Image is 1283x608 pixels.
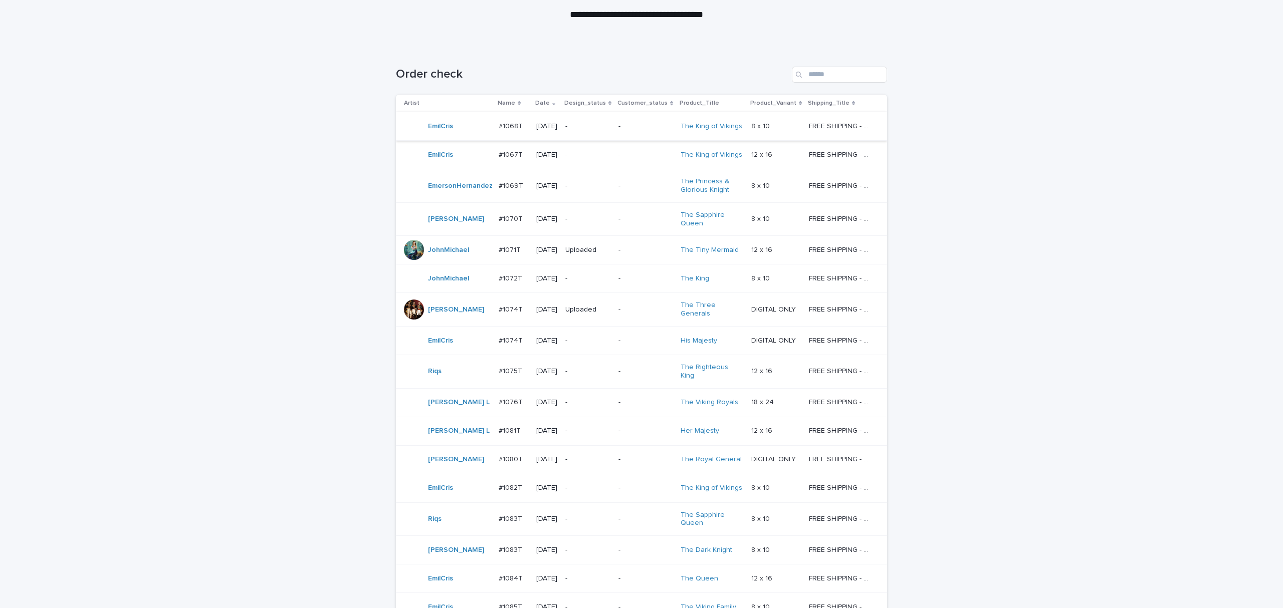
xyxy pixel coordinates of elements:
[751,482,772,492] p: 8 x 10
[565,246,610,254] p: Uploaded
[428,151,453,159] a: EmilCris
[681,574,718,583] a: The Queen
[809,180,873,190] p: FREE SHIPPING - preview in 1-2 business days, after your approval delivery will take 5-10 b.d.
[396,293,887,327] tr: [PERSON_NAME] #1074T#1074T [DATE]Uploaded-The Three Generals DIGITAL ONLYDIGITAL ONLY FREE SHIPPI...
[618,122,672,131] p: -
[681,246,739,254] a: The Tiny Mermaid
[564,98,606,109] p: Design_status
[751,120,772,131] p: 8 x 10
[396,388,887,417] tr: [PERSON_NAME] L #1076T#1076T [DATE]--The Viking Royals 18 x 2418 x 24 FREE SHIPPING - preview in ...
[499,453,525,464] p: #1080T
[681,398,738,407] a: The Viking Royals
[565,398,610,407] p: -
[809,544,873,554] p: FREE SHIPPING - preview in 1-2 business days, after your approval delivery will take 5-10 b.d.
[428,455,484,464] a: [PERSON_NAME]
[396,236,887,264] tr: JohnMichael #1071T#1071T [DATE]Uploaded-The Tiny Mermaid 12 x 1612 x 16 FREE SHIPPING - preview i...
[404,98,419,109] p: Artist
[396,67,788,82] h1: Order check
[565,122,610,131] p: -
[565,427,610,435] p: -
[536,367,557,376] p: [DATE]
[396,564,887,593] tr: EmilCris #1084T#1084T [DATE]--The Queen 12 x 1612 x 16 FREE SHIPPING - preview in 1-2 business da...
[565,337,610,345] p: -
[681,211,743,228] a: The Sapphire Queen
[751,425,774,435] p: 12 x 16
[499,149,525,159] p: #1067T
[565,455,610,464] p: -
[751,149,774,159] p: 12 x 16
[536,515,557,523] p: [DATE]
[396,141,887,169] tr: EmilCris #1067T#1067T [DATE]--The King of Vikings 12 x 1612 x 16 FREE SHIPPING - preview in 1-2 b...
[618,484,672,492] p: -
[681,151,742,159] a: The King of Vikings
[681,363,743,380] a: The Righteous King
[536,151,557,159] p: [DATE]
[499,335,525,345] p: #1074T
[499,544,524,554] p: #1083T
[565,515,610,523] p: -
[751,453,798,464] p: DIGITAL ONLY
[681,337,717,345] a: His Majesty
[396,474,887,502] tr: EmilCris #1082T#1082T [DATE]--The King of Vikings 8 x 108 x 10 FREE SHIPPING - preview in 1-2 bus...
[809,120,873,131] p: FREE SHIPPING - preview in 1-2 business days, after your approval delivery will take 5-10 b.d.
[809,244,873,254] p: FREE SHIPPING - preview in 1-2 business days, after your approval delivery will take 5-10 b.d.
[535,98,550,109] p: Date
[750,98,796,109] p: Product_Variant
[428,246,469,254] a: JohnMichael
[681,177,743,194] a: The Princess & Glorious Knight
[536,215,557,223] p: [DATE]
[396,502,887,536] tr: Riqs #1083T#1083T [DATE]--The Sapphire Queen 8 x 108 x 10 FREE SHIPPING - preview in 1-2 business...
[396,355,887,388] tr: Riqs #1075T#1075T [DATE]--The Righteous King 12 x 1612 x 16 FREE SHIPPING - preview in 1-2 busine...
[499,180,525,190] p: #1069T
[681,546,732,554] a: The Dark Knight
[751,396,776,407] p: 18 x 24
[809,365,873,376] p: FREE SHIPPING - preview in 1-2 business days, after your approval delivery will take 5-10 b.d.
[428,274,469,283] a: JohnMichael
[617,98,668,109] p: Customer_status
[618,274,672,283] p: -
[536,484,557,492] p: [DATE]
[751,272,772,283] p: 8 x 10
[428,574,453,583] a: EmilCris
[809,335,873,345] p: FREE SHIPPING - preview in 1-2 business days, after your approval delivery will take 5-10 b.d.
[809,396,873,407] p: FREE SHIPPING - preview in 1-2 business days, after your approval delivery will take 5-10 b.d.
[565,151,610,159] p: -
[808,98,849,109] p: Shipping_Title
[618,367,672,376] p: -
[618,337,672,345] p: -
[428,215,484,223] a: [PERSON_NAME]
[751,213,772,223] p: 8 x 10
[499,303,525,314] p: #1074T
[428,484,453,492] a: EmilCris
[809,513,873,523] p: FREE SHIPPING - preview in 1-2 business days, after your approval delivery will take 5-10 b.d.
[681,427,719,435] a: Her Majesty
[499,244,523,254] p: #1071T
[499,572,525,583] p: #1084T
[618,546,672,554] p: -
[751,180,772,190] p: 8 x 10
[618,455,672,464] p: -
[751,335,798,345] p: DIGITAL ONLY
[565,546,610,554] p: -
[809,149,873,159] p: FREE SHIPPING - preview in 1-2 business days, after your approval delivery will take 5-10 b.d.
[396,445,887,474] tr: [PERSON_NAME] #1080T#1080T [DATE]--The Royal General DIGITAL ONLYDIGITAL ONLY FREE SHIPPING - pre...
[499,396,525,407] p: #1076T
[751,572,774,583] p: 12 x 16
[428,398,490,407] a: [PERSON_NAME] L
[565,306,610,314] p: Uploaded
[618,574,672,583] p: -
[618,427,672,435] p: -
[681,301,743,318] a: The Three Generals
[499,482,524,492] p: #1082T
[565,574,610,583] p: -
[792,67,887,83] div: Search
[565,215,610,223] p: -
[751,544,772,554] p: 8 x 10
[396,112,887,141] tr: EmilCris #1068T#1068T [DATE]--The King of Vikings 8 x 108 x 10 FREE SHIPPING - preview in 1-2 bus...
[428,515,442,523] a: Riqs
[396,264,887,293] tr: JohnMichael #1072T#1072T [DATE]--The King 8 x 108 x 10 FREE SHIPPING - preview in 1-2 business da...
[618,306,672,314] p: -
[536,455,557,464] p: [DATE]
[751,513,772,523] p: 8 x 10
[499,365,524,376] p: #1075T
